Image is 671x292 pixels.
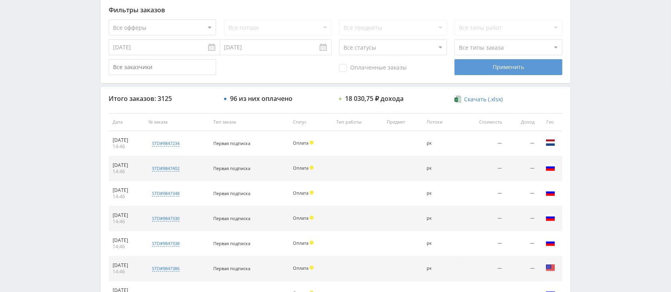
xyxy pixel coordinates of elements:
div: [DATE] [113,262,140,269]
span: Оплата [293,215,308,221]
div: Итого заказов: 3125 [109,95,216,102]
div: 18 030,75 ₽ дохода [345,95,404,102]
th: Стоимость [459,113,506,131]
span: Оплата [293,240,308,246]
img: nld.png [546,138,555,147]
span: Скачать (.xlsx) [464,96,503,102]
div: рк [427,266,455,271]
span: Первая подписка [213,215,250,221]
th: Гео [538,113,562,131]
input: Все заказчики [109,59,216,75]
img: rus.png [546,163,555,172]
span: Первая подписка [213,240,250,246]
input: Use the arrow keys to pick a date [109,39,220,55]
div: std#9847234 [152,140,179,147]
td: — [506,181,538,206]
div: 96 из них оплачено [230,95,293,102]
div: рк [427,241,455,246]
div: Применить [454,59,562,75]
td: — [506,131,538,156]
th: Потоки [423,113,459,131]
div: [DATE] [113,162,140,168]
span: Первая подписка [213,140,250,146]
div: 14:46 [113,193,140,200]
span: Холд [310,191,314,195]
div: [DATE] [113,187,140,193]
img: xlsx [454,95,461,103]
div: 14:46 [113,244,140,250]
td: — [506,231,538,256]
th: Тип работы [332,113,382,131]
th: Предмет [383,113,423,131]
img: rus.png [546,188,555,197]
div: std#9847330 [152,215,179,222]
div: 14:46 [113,219,140,225]
td: — [459,131,506,156]
span: Холд [310,216,314,220]
div: std#9847338 [152,240,179,247]
img: usa.png [546,263,555,273]
span: Холд [310,141,314,145]
span: Первая подписка [213,190,250,196]
img: rus.png [546,213,555,222]
th: Тип заказа [209,113,289,131]
th: Доход [506,113,538,131]
span: Первая подписка [213,265,250,271]
div: Фильтры заказов [109,6,562,14]
td: — [459,206,506,231]
div: std#9847402 [152,165,179,172]
td: — [459,231,506,256]
th: № заказа [144,113,209,131]
span: Оплата [293,265,308,271]
div: std#9847386 [152,265,179,272]
span: Оплата [293,165,308,171]
td: — [459,256,506,281]
span: Оплата [293,140,308,146]
span: Оплаченные заказы [339,64,407,72]
div: std#9847348 [152,190,179,197]
td: — [506,256,538,281]
td: — [459,156,506,181]
div: рк [427,216,455,221]
div: 14:46 [113,269,140,275]
span: Оплата [293,190,308,196]
div: рк [427,191,455,196]
div: рк [427,141,455,146]
div: [DATE] [113,212,140,219]
th: Дата [109,113,144,131]
td: — [506,156,538,181]
span: Первая подписка [213,165,250,171]
span: Холд [310,266,314,270]
span: Холд [310,241,314,245]
th: Статус [289,113,333,131]
div: рк [427,166,455,171]
img: rus.png [546,238,555,248]
div: [DATE] [113,137,140,143]
td: — [459,181,506,206]
td: — [506,206,538,231]
div: 14:46 [113,143,140,150]
div: 14:46 [113,168,140,175]
div: [DATE] [113,237,140,244]
a: Скачать (.xlsx) [454,95,502,103]
span: Холд [310,166,314,170]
